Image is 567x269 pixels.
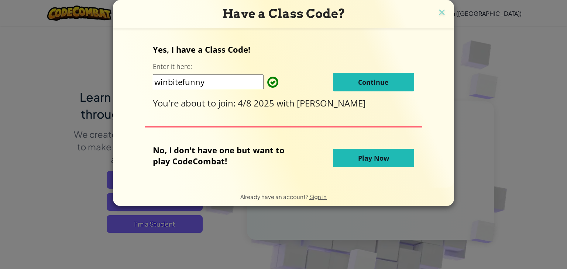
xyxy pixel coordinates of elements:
button: Play Now [333,149,414,167]
span: Continue [358,78,389,87]
span: [PERSON_NAME] [297,97,366,109]
span: Already have an account? [240,193,309,200]
span: You're about to join: [153,97,238,109]
span: with [276,97,297,109]
p: No, I don't have one but want to play CodeCombat! [153,144,296,167]
img: close icon [437,7,447,18]
button: Continue [333,73,414,91]
span: Play Now [358,154,389,163]
p: Yes, I have a Class Code! [153,44,414,55]
label: Enter it here: [153,62,192,71]
a: Sign in [309,193,327,200]
span: Have a Class Code? [222,6,345,21]
span: 4/8 2025 [238,97,276,109]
